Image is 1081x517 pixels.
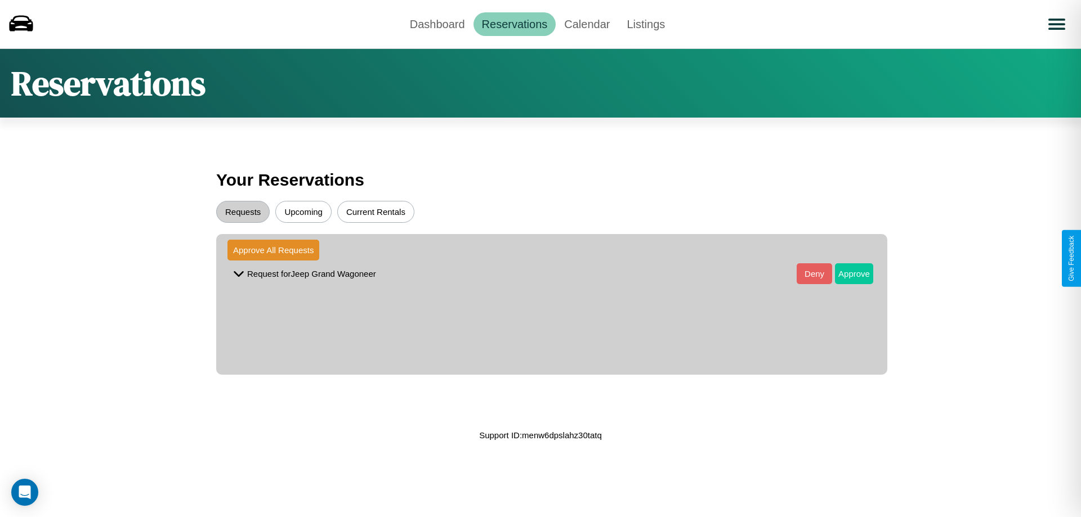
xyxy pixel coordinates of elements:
button: Deny [797,263,832,284]
button: Open menu [1041,8,1073,40]
div: Give Feedback [1067,236,1075,281]
button: Upcoming [275,201,332,223]
h3: Your Reservations [216,165,865,195]
p: Request for Jeep Grand Wagoneer [247,266,376,281]
a: Dashboard [401,12,474,36]
button: Approve All Requests [227,240,319,260]
button: Approve [835,263,873,284]
a: Reservations [474,12,556,36]
a: Calendar [556,12,618,36]
div: Open Intercom Messenger [11,479,38,506]
a: Listings [618,12,673,36]
button: Current Rentals [337,201,414,223]
p: Support ID: menw6dpslahz30tatq [479,428,602,443]
button: Requests [216,201,270,223]
h1: Reservations [11,60,206,106]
